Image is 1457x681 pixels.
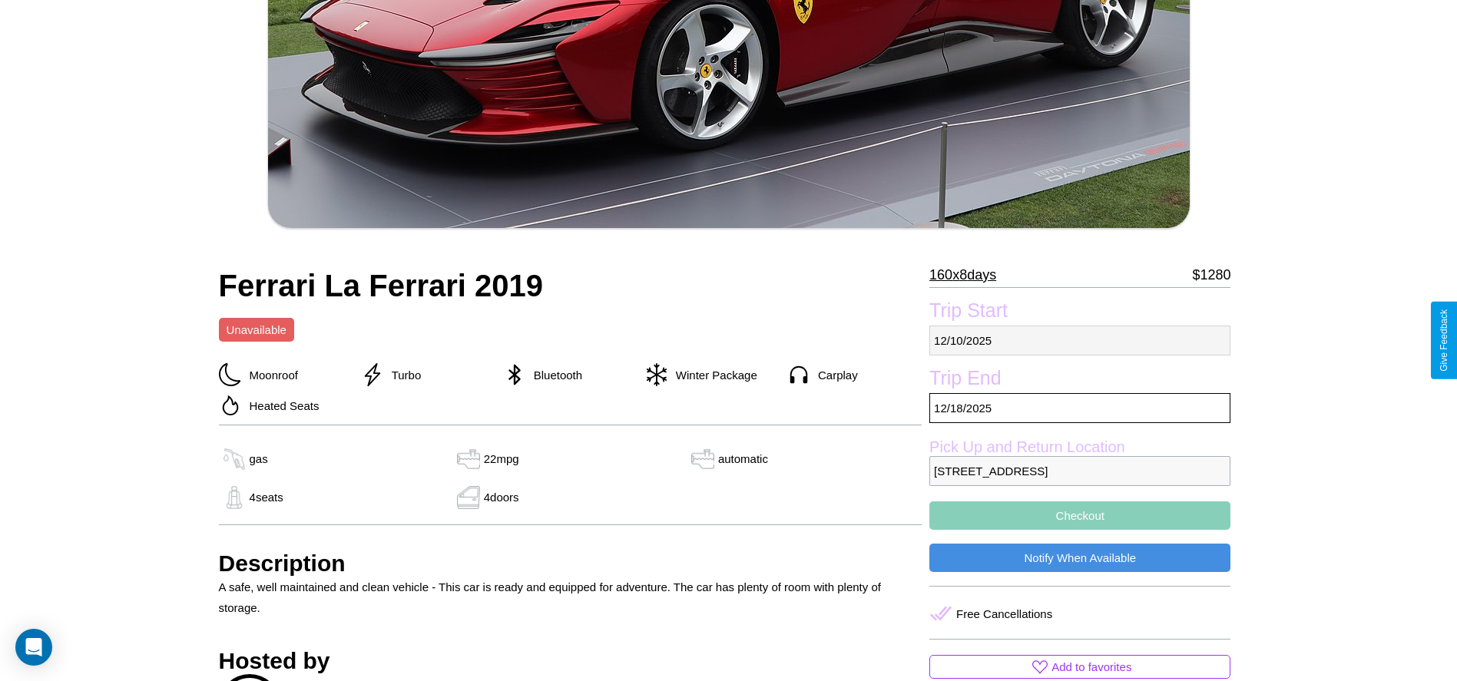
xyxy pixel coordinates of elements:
[1192,263,1230,287] p: $ 1280
[1051,656,1131,677] p: Add to favorites
[929,456,1230,486] p: [STREET_ADDRESS]
[219,269,922,303] h2: Ferrari La Ferrari 2019
[219,486,250,509] img: gas
[227,319,286,340] p: Unavailable
[384,365,422,385] p: Turbo
[242,395,320,416] p: Heated Seats
[250,448,268,469] p: gas
[929,655,1230,679] button: Add to favorites
[718,448,768,469] p: automatic
[453,448,484,471] img: gas
[687,448,718,471] img: gas
[929,326,1230,355] p: 12 / 10 / 2025
[956,603,1052,624] p: Free Cancellations
[250,487,283,507] p: 4 seats
[929,299,1230,326] label: Trip Start
[929,263,996,287] p: 160 x 8 days
[453,486,484,509] img: gas
[484,487,519,507] p: 4 doors
[15,629,52,666] div: Open Intercom Messenger
[1439,309,1449,372] div: Give Feedback
[929,393,1230,423] p: 12 / 18 / 2025
[668,365,757,385] p: Winter Package
[929,438,1230,456] label: Pick Up and Return Location
[929,367,1230,393] label: Trip End
[484,448,519,469] p: 22 mpg
[219,577,922,618] p: A safe, well maintained and clean vehicle - This car is ready and equipped for adventure. The car...
[219,648,922,674] h3: Hosted by
[242,365,298,385] p: Moonroof
[219,550,922,577] h3: Description
[526,365,582,385] p: Bluetooth
[929,544,1230,572] button: Notify When Available
[219,448,250,471] img: gas
[929,501,1230,530] button: Checkout
[810,365,858,385] p: Carplay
